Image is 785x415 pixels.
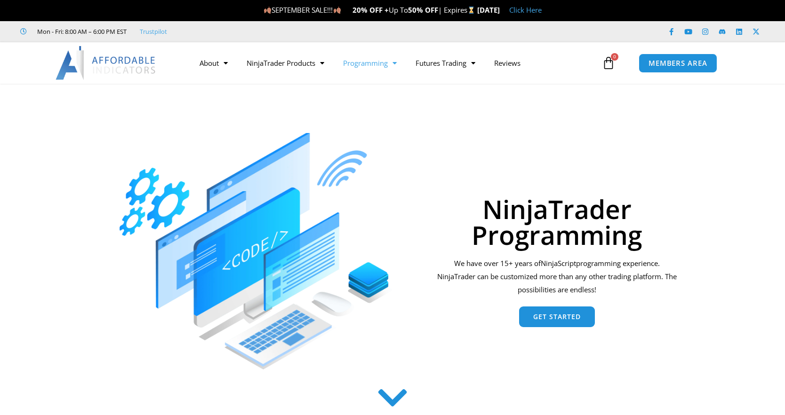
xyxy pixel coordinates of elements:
a: Reviews [485,52,530,74]
a: 0 [588,49,629,77]
span: NinjaScript [541,258,576,268]
a: Click Here [509,5,542,15]
strong: [DATE] [477,5,500,15]
img: LogoAI | Affordable Indicators – NinjaTrader [56,46,157,80]
a: Programming [334,52,406,74]
a: Futures Trading [406,52,485,74]
span: programming experience. NinjaTrader can be customized more than any other trading platform. The p... [437,258,677,294]
span: 0 [611,53,618,61]
img: 🍂 [334,7,341,14]
img: ⌛ [468,7,475,14]
img: programming 1 | Affordable Indicators – NinjaTrader [120,133,392,369]
a: NinjaTrader Products [237,52,334,74]
a: Trustpilot [140,26,167,37]
nav: Menu [190,52,600,74]
div: We have over 15+ years of [434,257,680,297]
a: About [190,52,237,74]
strong: 50% OFF [408,5,438,15]
h1: NinjaTrader Programming [434,196,680,248]
strong: 20% OFF + [352,5,389,15]
span: MEMBERS AREA [649,60,707,67]
span: Get Started [533,313,581,320]
span: SEPTEMBER SALE!!! Up To | Expires [264,5,477,15]
span: Mon - Fri: 8:00 AM – 6:00 PM EST [35,26,127,37]
a: MEMBERS AREA [639,54,717,73]
img: 🍂 [264,7,271,14]
a: Get Started [519,306,595,327]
